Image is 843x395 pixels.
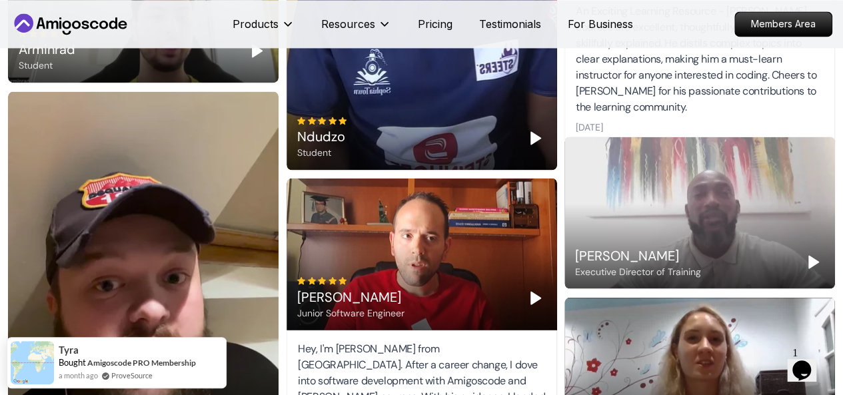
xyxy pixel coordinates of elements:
p: Resources [321,16,375,32]
a: Pricing [418,16,452,32]
a: Members Area [734,11,832,37]
iframe: chat widget [787,342,830,382]
button: Resources [321,16,391,43]
p: Members Area [735,12,832,36]
img: provesource social proof notification image [11,341,54,384]
span: Bought [59,357,86,368]
span: Tyra [59,344,79,356]
a: Amigoscode PRO Membership [87,358,196,368]
p: Products [233,16,279,32]
a: ProveSource [111,370,153,381]
a: For Business [568,16,633,32]
span: a month ago [59,370,98,381]
a: Testimonials [479,16,541,32]
button: Products [233,16,295,43]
